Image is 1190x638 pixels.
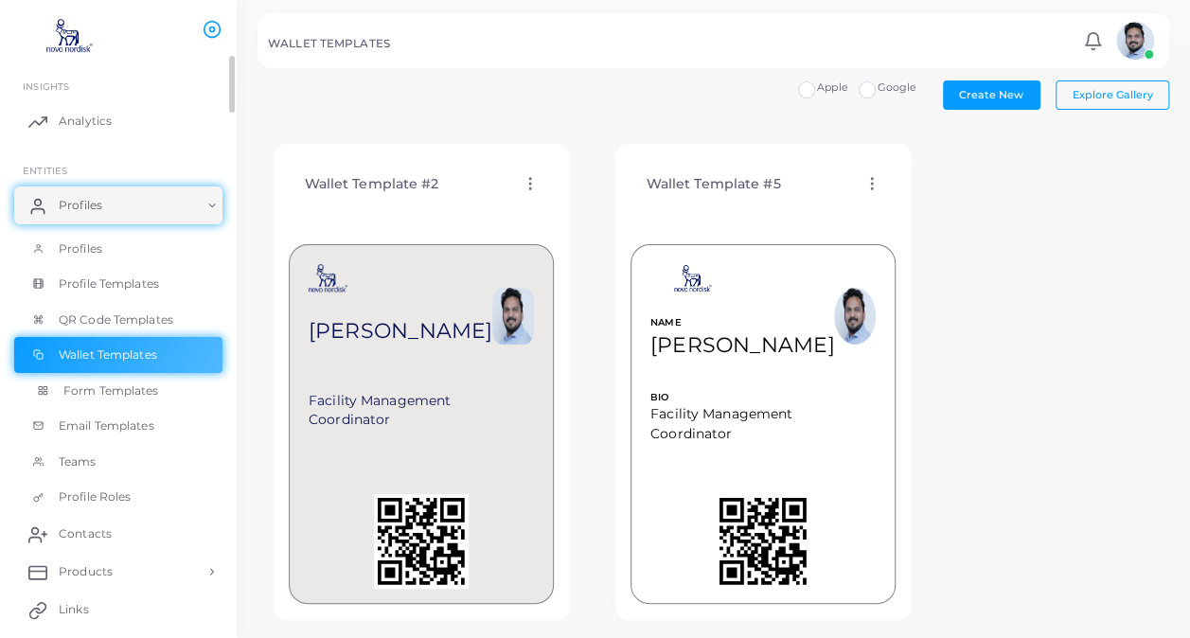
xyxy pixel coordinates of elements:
a: Products [14,553,222,591]
a: Profile Roles [14,479,222,515]
img: logo [17,18,122,53]
button: Explore Gallery [1056,80,1169,109]
a: Analytics [14,102,222,140]
span: Profile Roles [59,488,131,505]
span: Wallet Templates [59,346,157,363]
span: Create New [959,88,1023,101]
span: Apple [817,80,848,94]
a: Profile Templates [14,266,222,302]
span: Profiles [59,240,102,257]
span: ENTITIES [23,165,67,176]
a: Contacts [14,515,222,553]
a: Links [14,591,222,629]
span: Analytics [59,113,112,130]
span: Explore Gallery [1073,88,1153,101]
span: Email Templates [59,417,154,434]
a: Profiles [14,186,222,224]
a: Wallet Templates [14,337,222,373]
img: QR Code [374,494,469,589]
span: Facility Management Coordinator [650,404,876,443]
span: Facility Management Coordinator [309,391,534,430]
span: NAME [650,316,834,330]
img: avatar [1116,22,1154,60]
h4: Wallet Template #2 [305,176,439,192]
span: INSIGHTS [23,80,69,92]
a: Profiles [14,231,222,267]
img: 4f8299cadff486a9aa51750bd11ba638eadd28c20d050e7072ab4b73148e8969.png [834,288,876,345]
span: BIO [650,391,876,405]
span: Profile Templates [59,275,159,292]
span: Links [59,601,89,618]
span: Teams [59,453,97,470]
span: Profiles [59,197,102,214]
img: QR Code [716,494,810,589]
a: Form Templates [14,373,222,409]
span: Products [59,563,113,580]
a: avatar [1110,22,1159,60]
span: [PERSON_NAME] [309,318,492,344]
h5: WALLET TEMPLATES [268,37,390,50]
span: Google [877,80,916,94]
a: Email Templates [14,408,222,444]
h4: Wallet Template #5 [647,176,781,192]
span: QR Code Templates [59,311,173,328]
span: Form Templates [63,382,159,399]
img: 4f8299cadff486a9aa51750bd11ba638eadd28c20d050e7072ab4b73148e8969.png [492,288,534,345]
a: QR Code Templates [14,302,222,338]
img: Logo [650,264,736,292]
span: Contacts [59,525,112,542]
span: [PERSON_NAME] [650,332,834,358]
a: Teams [14,444,222,480]
img: Logo [309,264,347,292]
button: Create New [943,80,1040,109]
